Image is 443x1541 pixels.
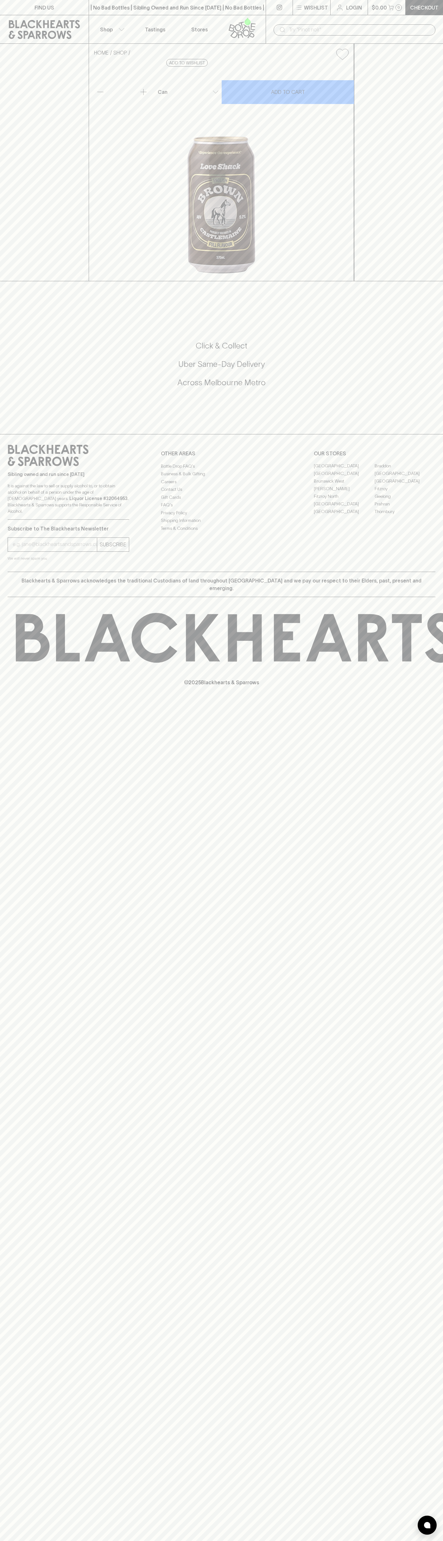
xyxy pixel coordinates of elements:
[314,493,375,500] a: Fitzroy North
[158,88,168,96] p: Can
[372,4,387,11] p: $0.00
[375,478,435,485] a: [GEOGRAPHIC_DATA]
[166,59,208,67] button: Add to wishlist
[94,50,109,55] a: HOME
[161,462,282,470] a: Bottle Drop FAQ's
[100,26,113,33] p: Shop
[8,471,129,478] p: Sibling owned and run since [DATE]
[410,4,439,11] p: Checkout
[161,509,282,517] a: Privacy Policy
[161,478,282,485] a: Careers
[8,525,129,532] p: Subscribe to The Blackhearts Newsletter
[113,50,127,55] a: SHOP
[424,1522,430,1528] img: bubble-icon
[8,315,435,421] div: Call to action block
[161,470,282,478] a: Business & Bulk Gifting
[375,470,435,478] a: [GEOGRAPHIC_DATA]
[161,524,282,532] a: Terms & Conditions
[12,577,431,592] p: Blackhearts & Sparrows acknowledges the traditional Custodians of land throughout [GEOGRAPHIC_DAT...
[304,4,328,11] p: Wishlist
[161,517,282,524] a: Shipping Information
[375,508,435,516] a: Thornbury
[100,541,126,548] p: SUBSCRIBE
[314,478,375,485] a: Brunswick West
[8,483,129,514] p: It is against the law to sell or supply alcohol to, or to obtain alcohol on behalf of a person un...
[314,500,375,508] a: [GEOGRAPHIC_DATA]
[314,485,375,493] a: [PERSON_NAME]
[89,65,354,281] img: 80166.png
[161,493,282,501] a: Gift Cards
[375,485,435,493] a: Fitzroy
[314,508,375,516] a: [GEOGRAPHIC_DATA]
[145,26,165,33] p: Tastings
[222,80,354,104] button: ADD TO CART
[161,450,282,457] p: OTHER AREAS
[8,359,435,369] h5: Uber Same-Day Delivery
[8,555,129,562] p: We will never spam you
[375,462,435,470] a: Braddon
[334,46,351,62] button: Add to wishlist
[161,501,282,509] a: FAQ's
[191,26,208,33] p: Stores
[89,15,133,43] button: Shop
[8,341,435,351] h5: Click & Collect
[8,377,435,388] h5: Across Melbourne Metro
[177,15,222,43] a: Stores
[314,450,435,457] p: OUR STORES
[161,486,282,493] a: Contact Us
[97,538,129,551] button: SUBSCRIBE
[346,4,362,11] p: Login
[375,500,435,508] a: Prahran
[155,86,221,98] div: Can
[35,4,54,11] p: FIND US
[397,6,400,9] p: 0
[133,15,177,43] a: Tastings
[69,496,128,501] strong: Liquor License #32064953
[314,470,375,478] a: [GEOGRAPHIC_DATA]
[13,539,97,549] input: e.g. jane@blackheartsandsparrows.com.au
[314,462,375,470] a: [GEOGRAPHIC_DATA]
[289,25,430,35] input: Try "Pinot noir"
[375,493,435,500] a: Geelong
[271,88,305,96] p: ADD TO CART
